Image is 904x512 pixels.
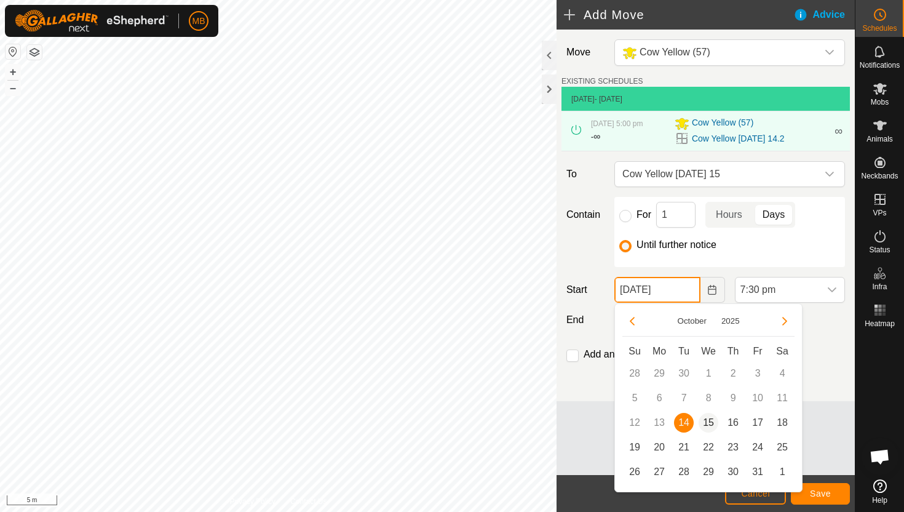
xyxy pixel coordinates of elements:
td: 4 [770,361,795,386]
span: 23 [723,438,743,457]
span: 19 [625,438,644,457]
td: 29 [647,361,672,386]
span: 25 [772,438,792,457]
span: Days [763,207,785,222]
span: Cow Yellow [617,40,817,65]
span: Neckbands [861,172,898,180]
td: 17 [745,410,770,435]
span: Save [810,489,831,498]
td: 13 [647,410,672,435]
td: 22 [696,435,721,460]
div: dropdown trigger [817,162,842,186]
div: dropdown trigger [820,278,844,302]
button: Save [791,483,850,505]
td: 25 [770,435,795,460]
td: 7 [672,386,696,410]
span: Cow Yellow (57) [692,116,753,131]
span: 15 [699,413,718,433]
h2: Add Move [564,7,793,22]
td: 28 [622,361,647,386]
span: Tu [678,346,689,356]
button: Choose Year [716,314,745,328]
span: 31 [748,462,767,482]
td: 31 [745,460,770,484]
label: Until further notice [636,240,716,250]
span: 22 [699,438,718,457]
label: Add another scheduled move [584,350,712,359]
span: Mobs [871,98,889,106]
td: 23 [721,435,745,460]
span: Animals [866,135,893,143]
td: 12 [622,410,647,435]
td: 28 [672,460,696,484]
a: Privacy Policy [229,496,276,507]
span: Mo [652,346,666,356]
button: Choose Month [673,314,712,328]
td: 10 [745,386,770,410]
td: 11 [770,386,795,410]
label: End [561,313,609,327]
span: Cancel [741,489,770,498]
span: 16 [723,413,743,433]
td: 5 [622,386,647,410]
button: Next Month [775,311,795,331]
span: Fr [753,346,763,356]
span: Help [872,497,887,504]
button: Reset Map [6,44,20,59]
td: 16 [721,410,745,435]
td: 15 [696,410,721,435]
td: 21 [672,435,696,460]
td: 30 [672,361,696,386]
span: Heatmap [865,320,895,327]
td: 14 [672,410,696,435]
td: 3 [745,361,770,386]
td: 18 [770,410,795,435]
td: 20 [647,435,672,460]
span: Su [628,346,641,356]
div: Advice [793,7,855,22]
span: Sa [776,346,788,356]
span: VPs [873,209,886,217]
img: Gallagher Logo [15,10,169,32]
button: Choose Date [700,277,725,303]
span: MB [192,15,205,28]
span: ∞ [593,131,600,142]
span: 27 [649,462,669,482]
span: Infra [872,283,887,290]
button: Cancel [725,483,786,505]
span: Cow Yellow Wednesday 15 [617,162,817,186]
span: Status [869,246,890,254]
span: ∞ [835,125,843,137]
td: 24 [745,435,770,460]
label: For [636,210,651,220]
label: To [561,161,609,187]
span: 28 [674,462,694,482]
span: We [701,346,716,356]
span: [DATE] 5:00 pm [591,119,643,128]
td: 6 [647,386,672,410]
td: 2 [721,361,745,386]
div: - [591,129,600,144]
label: Move [561,39,609,66]
div: dropdown trigger [817,40,842,65]
span: 26 [625,462,644,482]
a: Contact Us [290,496,327,507]
td: 30 [721,460,745,484]
span: [DATE] [571,95,595,103]
span: Schedules [862,25,897,32]
span: - [DATE] [595,95,622,103]
td: 9 [721,386,745,410]
span: 29 [699,462,718,482]
span: Th [728,346,739,356]
div: Choose Date [614,303,803,492]
a: Help [855,474,904,509]
span: Hours [716,207,742,222]
span: 14 [674,413,694,433]
td: 27 [647,460,672,484]
button: – [6,81,20,95]
a: Cow Yellow [DATE] 14.2 [692,132,785,145]
td: 29 [696,460,721,484]
button: Map Layers [27,45,42,60]
label: Contain [561,207,609,222]
span: 17 [748,413,767,433]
